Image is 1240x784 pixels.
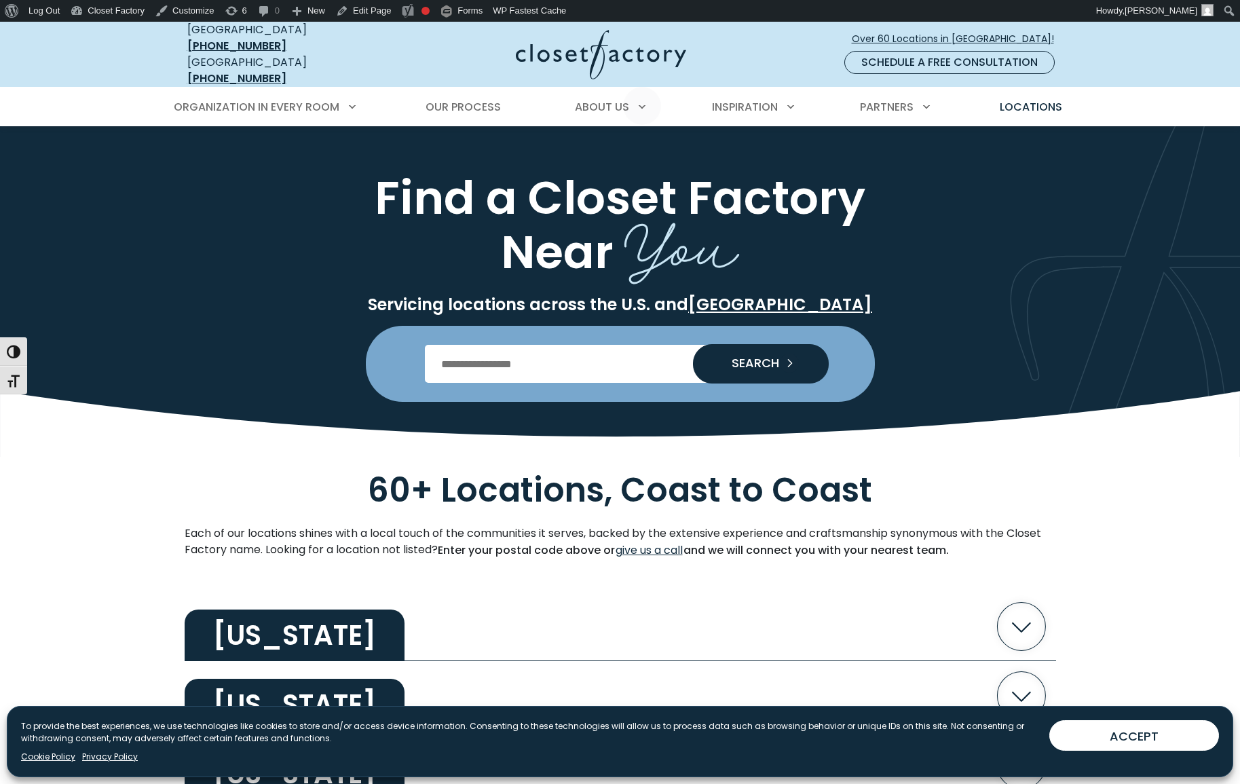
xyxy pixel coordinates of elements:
strong: Enter your postal code above or and we will connect you with your nearest team. [438,542,949,558]
span: Find a Closet Factory [375,166,865,230]
span: [PERSON_NAME] [1125,5,1197,16]
a: Over 60 Locations in [GEOGRAPHIC_DATA]! [851,27,1066,51]
a: [PHONE_NUMBER] [187,71,286,86]
h2: [US_STATE] [185,610,405,661]
button: Search our Nationwide Locations [693,344,829,384]
h2: [US_STATE] [185,679,405,730]
a: Privacy Policy [82,751,138,763]
button: [US_STATE] [185,592,1056,661]
img: Closet Factory Logo [516,30,686,79]
a: Schedule a Free Consultation [844,51,1055,74]
button: ACCEPT [1049,720,1219,751]
button: [US_STATE] [185,661,1056,730]
span: You [624,193,739,290]
span: Organization in Every Room [174,99,339,115]
nav: Primary Menu [164,88,1076,126]
div: Needs improvement [421,7,430,15]
div: [GEOGRAPHIC_DATA] [187,54,384,87]
p: Each of our locations shines with a local touch of the communities it serves, backed by the exten... [185,525,1056,559]
input: Enter Postal Code [425,345,815,383]
p: Servicing locations across the U.S. and [185,295,1056,315]
div: [GEOGRAPHIC_DATA] [187,22,384,54]
span: Partners [860,99,914,115]
span: Near [501,220,614,284]
a: [PHONE_NUMBER] [187,38,286,54]
span: Our Process [426,99,501,115]
a: [GEOGRAPHIC_DATA] [688,293,872,316]
span: 60+ Locations, Coast to Coast [368,466,872,512]
span: About Us [575,99,629,115]
a: give us a call [615,542,683,559]
span: Over 60 Locations in [GEOGRAPHIC_DATA]! [852,32,1065,46]
span: Locations [1000,99,1062,115]
span: SEARCH [721,357,779,369]
a: Cookie Policy [21,751,75,763]
p: To provide the best experiences, we use technologies like cookies to store and/or access device i... [21,720,1038,745]
span: Inspiration [712,99,778,115]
